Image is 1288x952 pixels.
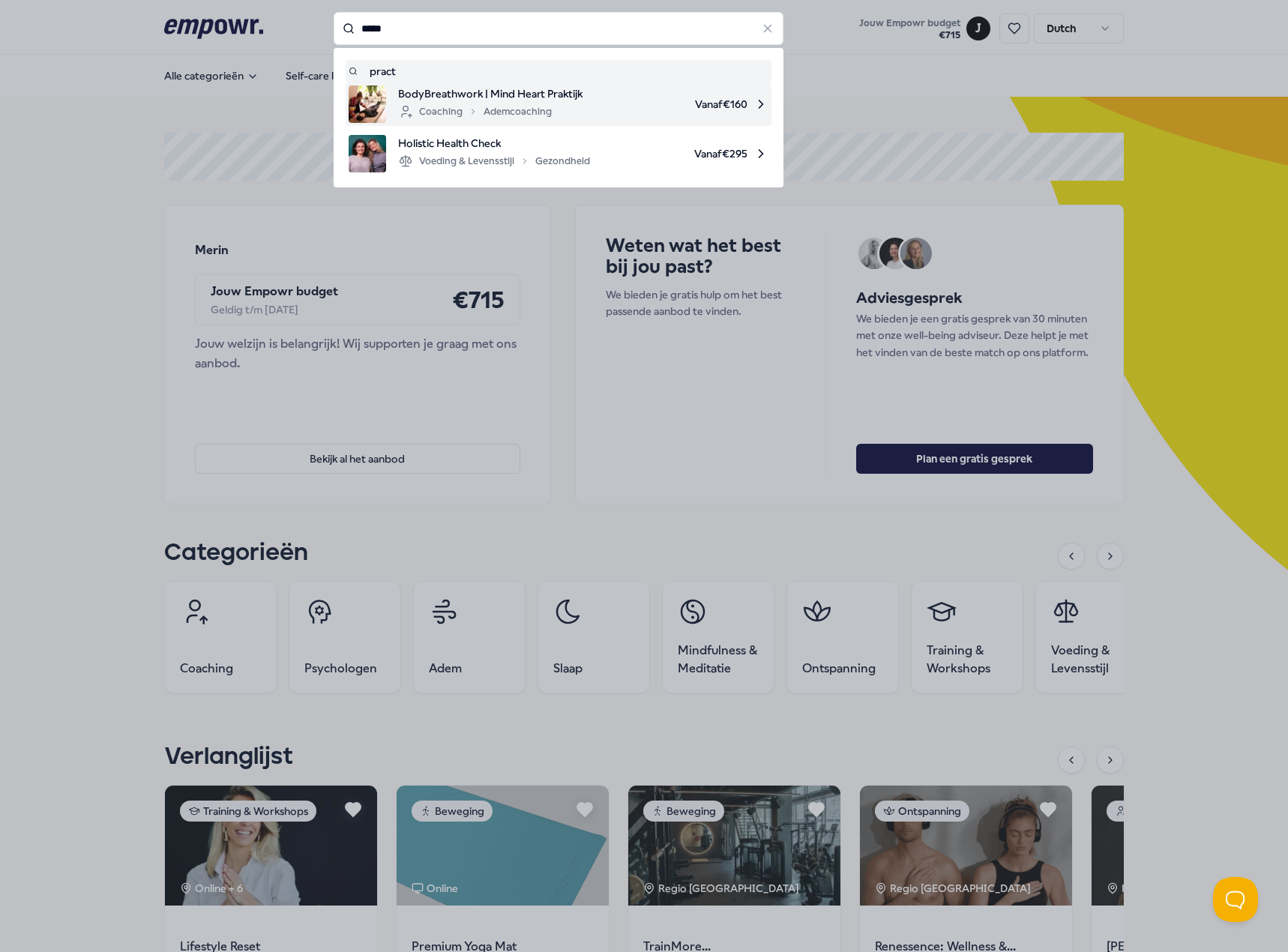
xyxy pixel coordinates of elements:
iframe: Help Scout Beacon - Open [1213,877,1258,922]
a: pract [349,63,768,79]
div: Voeding & Levensstijl Gezondheid [398,152,590,170]
a: product imageBodyBreathwork | Mind Heart PraktijkCoachingAdemcoachingVanaf€160 [349,85,768,123]
span: Vanaf € 160 [595,85,768,123]
input: Search for products, categories or subcategories [334,12,783,45]
img: product image [349,85,386,123]
span: Holistic Health Check [398,135,590,151]
div: Coaching Ademcoaching [398,103,552,121]
a: product imageHolistic Health CheckVoeding & LevensstijlGezondheidVanaf€295 [349,135,768,172]
img: product image [349,135,386,172]
span: BodyBreathwork | Mind Heart Praktijk [398,85,583,102]
span: Vanaf € 295 [602,135,768,172]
